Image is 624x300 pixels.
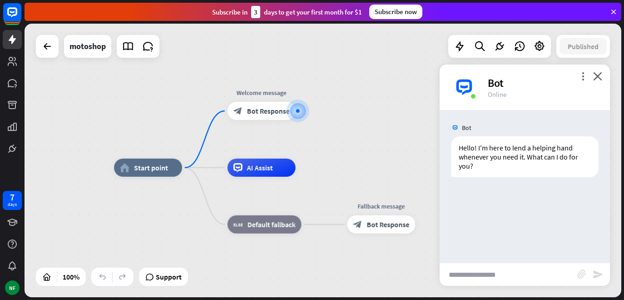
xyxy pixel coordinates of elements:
i: send [593,269,604,280]
div: Fallback message [341,202,422,211]
i: close [593,72,602,80]
div: Hello! I'm here to lend a helping hand whenever you need it. What can I do for you? [451,136,599,177]
div: 100% [60,270,82,284]
div: motoshop [69,35,106,58]
a: 7 days [3,191,22,210]
i: block_bot_response [233,106,243,115]
div: Subscribe in days to get your first month for $1 [212,6,362,18]
div: Welcome message [221,88,302,97]
div: NF [5,280,20,295]
i: block_bot_response [353,220,362,229]
i: block_attachment [577,270,586,279]
i: home_2 [120,163,129,172]
span: Start point [134,163,168,172]
span: Bot Response [366,220,409,229]
span: Support [156,270,182,284]
button: Published [560,38,607,55]
button: Open LiveChat chat widget [7,4,35,31]
span: AI Assist [247,163,273,172]
span: Default fallback [248,220,296,229]
div: Bot [488,76,599,90]
span: Bot [462,124,471,132]
i: more_vert [579,72,587,80]
div: Subscribe now [369,5,422,19]
div: 7 [10,193,15,201]
span: Bot Response [247,106,290,115]
i: block_fallback [233,220,243,229]
div: Online [488,90,599,99]
div: days [8,201,17,208]
div: 3 [251,6,260,18]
